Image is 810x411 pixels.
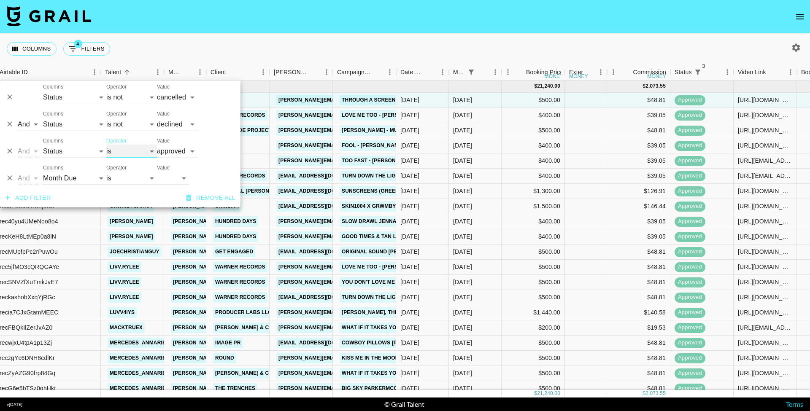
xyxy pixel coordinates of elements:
[607,275,670,290] div: $48.81
[171,368,308,379] a: [PERSON_NAME][EMAIL_ADDRESS][DOMAIN_NAME]
[502,169,565,184] div: $400.00
[3,91,16,103] button: Delete
[276,156,414,166] a: [PERSON_NAME][EMAIL_ADDRESS][DOMAIN_NAME]
[502,229,565,244] div: $400.00
[537,83,560,90] div: 21,240.00
[502,138,565,153] div: $400.00
[333,64,396,81] div: Campaign (Type)
[738,141,792,150] div: https://www.tiktok.com/@codyoaks1/photo/7534777911442722079
[738,187,792,195] div: https://www.tiktok.com/@grwmbysaraa/video/7535212282440158494?is_from_webapp=1&sender_device=pc&w...
[276,353,414,363] a: [PERSON_NAME][EMAIL_ADDRESS][DOMAIN_NAME]
[502,275,565,290] div: $500.00
[340,201,433,212] a: SKIN1004 x grwmbysaraa 3 of 5
[340,383,418,394] a: Big Sky parkermccollum
[276,140,414,151] a: [PERSON_NAME][EMAIL_ADDRESS][DOMAIN_NAME]
[675,354,705,362] span: approved
[400,156,419,165] div: 8/5/2025
[721,66,734,78] button: Menu
[453,338,472,347] div: Aug '25
[7,42,57,56] button: Select columns
[74,40,82,48] span: 4
[340,322,487,333] a: What If It Takes You Away (feat. Malou) Will Sass
[502,214,565,229] div: $400.00
[337,64,372,81] div: Campaign (Type)
[453,141,472,150] div: Aug '25
[453,278,472,286] div: Aug '25
[340,140,451,151] a: Fool - [PERSON_NAME] [PERSON_NAME]
[675,278,705,286] span: approved
[157,137,170,145] label: Value
[534,390,537,397] div: $
[569,74,588,79] div: money
[424,66,436,78] button: Sort
[213,186,291,196] a: Doctoral [PERSON_NAME]
[106,110,127,118] label: Operator
[340,247,434,257] a: original sound [PERSON_NAME]
[400,111,419,119] div: 8/7/2025
[621,66,633,78] button: Sort
[607,351,670,366] div: $48.81
[607,93,670,108] div: $48.81
[675,64,692,81] div: Status
[675,309,705,317] span: approved
[645,83,666,90] div: 2,073.55
[502,381,565,396] div: $500.00
[502,351,565,366] div: $500.00
[164,64,206,81] div: Manager
[340,262,479,272] a: Love Me Too - [PERSON_NAME] Fremont & CCREV
[738,111,792,119] div: https://www.tiktok.com/@cadenmcguire/video/7537068527669333303?is_from_webapp=1&sender_device=pc&...
[453,369,472,377] div: Aug '25
[182,66,194,78] button: Sort
[607,199,670,214] div: $146.44
[489,66,502,78] button: Menu
[340,125,448,136] a: [PERSON_NAME] - MUSIC FOR THE SOUL
[675,202,705,210] span: approved
[400,141,419,150] div: 8/2/2025
[340,216,425,227] a: Slow Drawl jennapaulette
[738,293,792,301] div: https://www.tiktok.com/@livv.rylee/video/7535255202169998605
[400,126,419,134] div: 8/5/2025
[108,292,141,303] a: livv.rylee
[276,247,371,257] a: [EMAIL_ADDRESS][DOMAIN_NAME]
[108,247,162,257] a: joechristianguy
[675,126,705,134] span: approved
[453,293,472,301] div: Aug '25
[607,305,670,320] div: $140.58
[502,244,565,260] div: $500.00
[607,320,670,336] div: $19.53
[675,324,705,332] span: approved
[400,308,419,317] div: 8/7/2025
[453,247,472,256] div: Aug '25
[607,214,670,229] div: $39.05
[108,383,171,394] a: mercedes_anmarie_
[675,384,705,392] span: approved
[340,110,479,121] a: Love Me Too - [PERSON_NAME] Fremont & CCREV
[526,64,563,81] div: Booking Price
[43,83,63,91] label: Columns
[400,293,419,301] div: 8/2/2025
[453,96,472,104] div: Aug '25
[340,156,418,166] a: Too Fast - [PERSON_NAME]
[594,66,607,78] button: Menu
[383,66,396,78] button: Menu
[106,83,127,91] label: Operator
[477,66,489,78] button: Sort
[502,290,565,305] div: $500.00
[213,277,267,287] a: Warner Records
[502,93,565,108] div: $500.00
[738,263,792,271] div: https://www.tiktok.com/@livv.rylee/video/7536730220217240887
[645,390,666,397] div: 2,073.55
[738,64,766,81] div: Video Link
[400,64,424,81] div: Date Created
[270,64,333,81] div: Booker
[276,201,371,212] a: [EMAIL_ADDRESS][DOMAIN_NAME]
[171,247,308,257] a: [PERSON_NAME][EMAIL_ADDRESS][DOMAIN_NAME]
[738,278,792,286] div: https://www.tiktok.com/@livv.rylee/video/7537387586692582711
[340,292,408,303] a: Turn Down The Lights
[738,126,792,134] div: https://www.tiktok.com/@cadenmcguire/photo/7536007257612438797?is_from_webapp=1&sender_device=pc&...
[88,66,101,78] button: Menu
[396,64,449,81] div: Date Created
[453,232,472,241] div: Aug '25
[675,142,705,150] span: approved
[738,172,792,180] div: https://www.tiktok.com/@cole.barkley22/photo/7534835287491464478?is_from_webapp=1&sender_device=p...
